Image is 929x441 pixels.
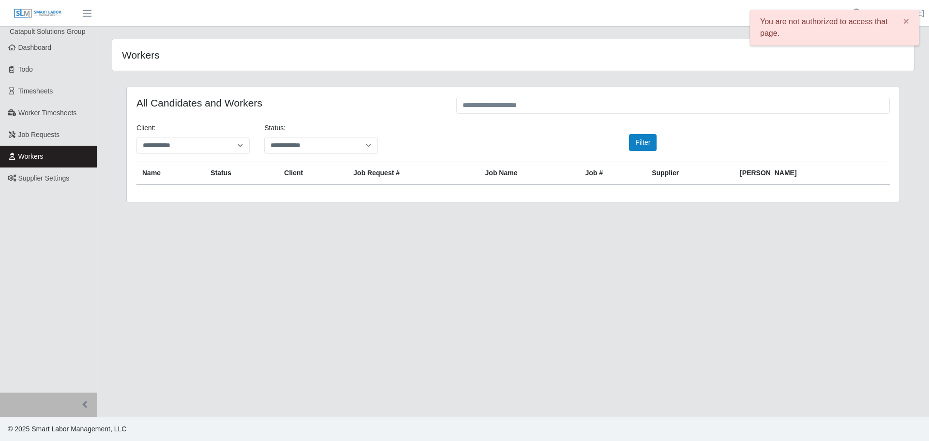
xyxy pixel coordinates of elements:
[136,123,156,133] label: Client:
[750,10,919,46] div: You are not authorized to access that page.
[646,162,734,185] th: Supplier
[136,162,205,185] th: Name
[18,131,60,138] span: Job Requests
[18,87,53,95] span: Timesheets
[18,152,44,160] span: Workers
[347,162,479,185] th: Job Request #
[869,8,924,18] a: [PERSON_NAME]
[734,162,890,185] th: [PERSON_NAME]
[18,109,76,117] span: Worker Timesheets
[136,97,442,109] h4: All Candidates and Workers
[629,134,657,151] button: Filter
[479,162,580,185] th: Job Name
[264,123,285,133] label: Status:
[278,162,347,185] th: Client
[8,425,126,433] span: © 2025 Smart Labor Management, LLC
[18,65,33,73] span: Todo
[14,8,62,19] img: SLM Logo
[18,44,52,51] span: Dashboard
[10,28,85,35] span: Catapult Solutions Group
[18,174,70,182] span: Supplier Settings
[122,49,439,61] h4: Workers
[205,162,278,185] th: Status
[579,162,646,185] th: Job #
